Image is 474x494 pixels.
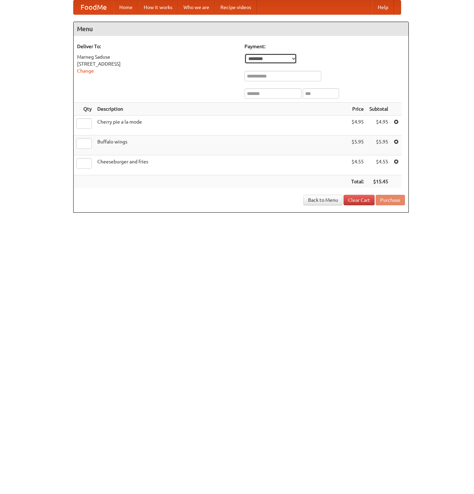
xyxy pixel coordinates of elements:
td: Buffalo wings [95,135,348,155]
a: Help [372,0,394,14]
a: Change [77,68,94,74]
a: Who we are [178,0,215,14]
div: Marneg Saduse [77,53,238,60]
td: $5.95 [367,135,391,155]
th: Description [95,103,348,116]
div: [STREET_ADDRESS] [77,60,238,67]
a: Recipe videos [215,0,257,14]
td: $4.95 [367,116,391,135]
th: $15.45 [367,175,391,188]
td: $4.95 [348,116,367,135]
a: Clear Cart [344,195,375,205]
th: Total: [348,175,367,188]
a: Back to Menu [303,195,343,205]
td: Cheeseburger and fries [95,155,348,175]
h5: Deliver To: [77,43,238,50]
td: Cherry pie a la mode [95,116,348,135]
h4: Menu [74,22,408,36]
button: Purchase [376,195,405,205]
a: FoodMe [74,0,114,14]
h5: Payment: [244,43,405,50]
td: $4.55 [348,155,367,175]
th: Subtotal [367,103,391,116]
a: Home [114,0,138,14]
th: Qty [74,103,95,116]
td: $4.55 [367,155,391,175]
a: How it works [138,0,178,14]
th: Price [348,103,367,116]
td: $5.95 [348,135,367,155]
